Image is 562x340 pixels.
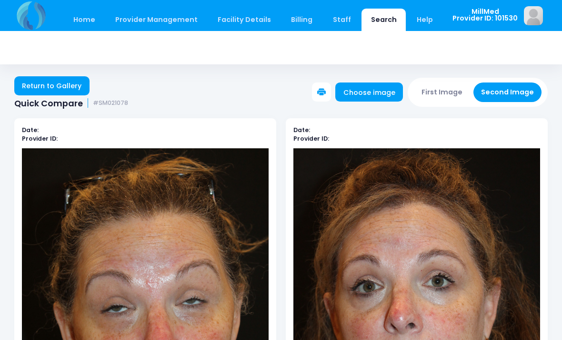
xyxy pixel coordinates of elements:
[282,9,322,31] a: Billing
[93,100,128,107] small: #SM021078
[323,9,360,31] a: Staff
[14,76,90,95] a: Return to Gallery
[452,8,518,22] span: MillMed Provider ID: 101530
[209,9,281,31] a: Facility Details
[64,9,104,31] a: Home
[293,126,310,134] b: Date:
[14,98,83,108] span: Quick Compare
[22,134,58,143] b: Provider ID:
[106,9,207,31] a: Provider Management
[22,126,39,134] b: Date:
[473,82,542,102] button: Second Image
[361,9,406,31] a: Search
[414,82,471,102] button: First Image
[524,6,543,25] img: image
[293,134,329,143] b: Provider ID:
[335,82,403,102] a: Choose image
[408,9,442,31] a: Help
